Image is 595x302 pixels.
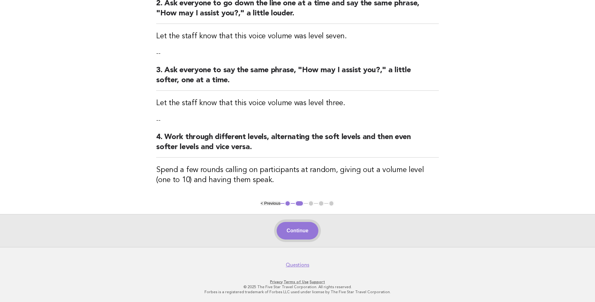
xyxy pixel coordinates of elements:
button: 2 [295,200,304,207]
p: © 2025 The Five Star Travel Corporation. All rights reserved. [106,284,490,289]
h3: Let the staff know that this voice volume was level seven. [156,31,439,41]
button: 1 [284,200,291,207]
button: Continue [277,222,318,240]
h3: Let the staff know that this voice volume was level three. [156,98,439,108]
button: < Previous [261,201,280,206]
a: Questions [286,262,309,268]
a: Support [310,280,325,284]
h2: 4. Work through different levels, alternating the soft levels and then even softer levels and vic... [156,132,439,158]
p: Forbes is a registered trademark of Forbes LLC used under license by The Five Star Travel Corpora... [106,289,490,294]
p: · · [106,279,490,284]
p: -- [156,49,439,58]
p: -- [156,116,439,125]
h3: Spend a few rounds calling on participants at random, giving out a volume level (one to 10) and h... [156,165,439,185]
h2: 3. Ask everyone to say the same phrase, "How may I assist you?," a little softer, one at a time. [156,65,439,91]
a: Terms of Use [284,280,309,284]
a: Privacy [270,280,283,284]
